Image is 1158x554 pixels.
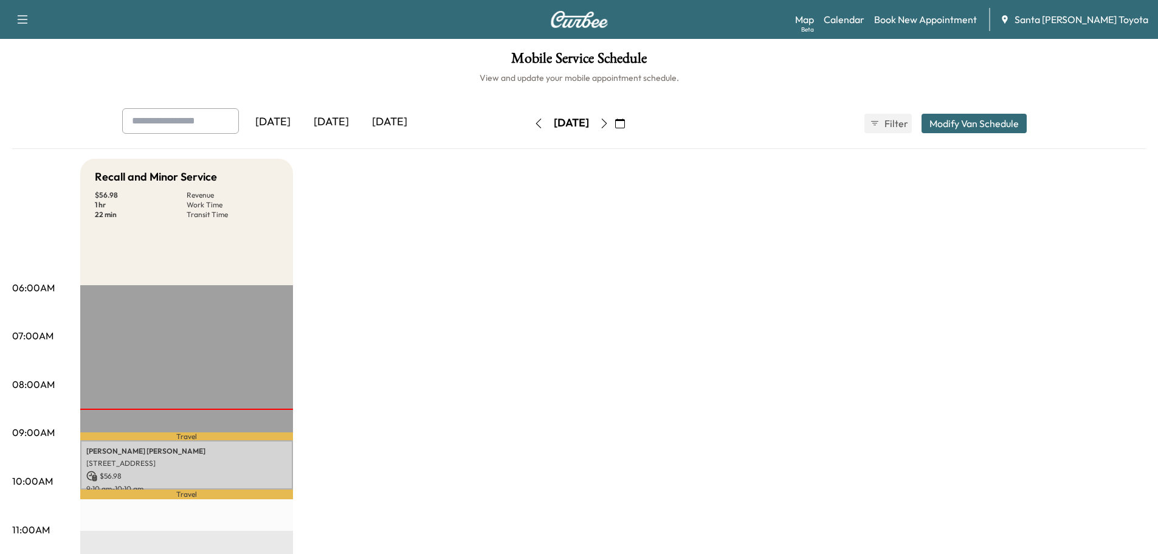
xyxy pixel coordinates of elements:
h1: Mobile Service Schedule [12,51,1146,72]
p: [STREET_ADDRESS] [86,459,287,468]
a: Calendar [824,12,864,27]
p: Work Time [187,200,278,210]
div: [DATE] [360,108,419,136]
p: Revenue [187,190,278,200]
button: Filter [864,114,912,133]
p: 09:00AM [12,425,55,440]
span: Filter [884,116,906,131]
p: $ 56.98 [95,190,187,200]
p: 06:00AM [12,280,55,295]
h6: View and update your mobile appointment schedule. [12,72,1146,84]
p: $ 56.98 [86,471,287,482]
p: Travel [80,432,293,440]
a: MapBeta [795,12,814,27]
p: Travel [80,490,293,499]
p: 11:00AM [12,522,50,537]
p: 22 min [95,210,187,220]
div: [DATE] [554,116,589,131]
img: Curbee Logo [550,11,608,28]
p: 07:00AM [12,328,53,343]
p: 1 hr [95,200,187,210]
div: [DATE] [244,108,302,136]
p: 10:00AM [12,474,53,488]
p: 08:00AM [12,377,55,392]
p: Transit Time [187,210,278,220]
p: 9:10 am - 10:10 am [86,484,287,494]
a: Book New Appointment [874,12,977,27]
button: Modify Van Schedule [922,114,1027,133]
div: [DATE] [302,108,360,136]
p: [PERSON_NAME] [PERSON_NAME] [86,446,287,456]
div: Beta [801,25,814,34]
h5: Recall and Minor Service [95,168,217,185]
